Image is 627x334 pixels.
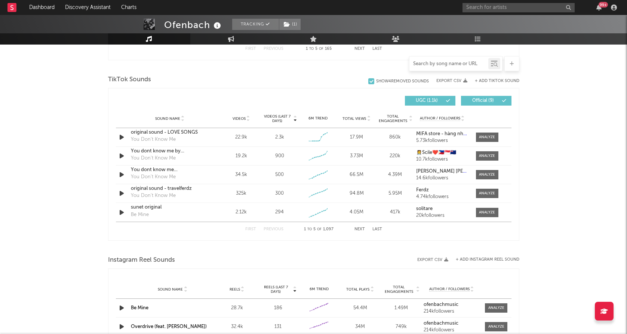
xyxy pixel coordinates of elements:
span: Total Views [342,116,366,121]
button: Previous [264,47,283,51]
div: 34M [341,323,379,331]
span: Author / Followers [429,287,470,292]
a: 👩‍⚕️Scile❤️🇵🇭🇸🇬🇳🇿 [416,150,468,155]
span: TikTok Sounds [108,75,151,84]
span: Author / Followers [420,116,460,121]
div: 214k followers [424,309,480,314]
div: You Don't Know Me [131,155,176,162]
button: + Add TikTok Sound [467,79,519,83]
button: Tracking [232,19,279,30]
div: 94.8M [339,190,374,197]
span: Total Engagements [382,285,415,294]
div: 500 [275,171,284,179]
span: of [319,47,323,51]
div: 19.2k [224,152,259,160]
div: 17.9M [339,134,374,141]
a: Overdrive (feat. [PERSON_NAME]) [131,324,207,329]
div: 22.9k [224,134,259,141]
a: solitare [416,206,468,212]
span: Official ( 9 ) [466,98,500,103]
span: Videos [233,116,246,121]
div: 214k followers [424,328,480,333]
button: (1) [279,19,301,30]
button: UGC(1.1k) [405,96,455,106]
button: First [245,47,256,51]
div: 28.7k [218,304,256,312]
button: Next [354,47,365,51]
div: 749k [382,323,420,331]
div: 860k [378,134,412,141]
div: 2.12k [224,209,259,216]
div: 131 [259,323,297,331]
a: MIFA store - hàng nhập [PERSON_NAME] Âu [416,131,468,137]
button: Export CSV [417,258,448,262]
div: 325k [224,190,259,197]
a: ofenbachmusic [424,302,480,307]
div: 220k [378,152,412,160]
div: 1.49M [382,304,420,312]
div: Be Mine [131,211,149,219]
span: ( 1 ) [279,19,301,30]
a: Ferdz [416,188,468,193]
strong: ofenbachmusic [424,302,458,307]
div: You Don't Know Me [131,173,176,181]
a: You dont know me by [PERSON_NAME] [131,148,209,155]
span: Sound Name [155,116,180,121]
span: Total Engagements [378,114,408,123]
a: Be Mine [131,306,148,310]
span: Reels [230,287,240,292]
div: You Don't Know Me [131,136,176,143]
div: 1 5 165 [298,45,339,54]
button: + Add TikTok Sound [475,79,519,83]
button: Official(9) [461,96,511,106]
a: original sound - travelferdz [131,185,209,192]
span: of [317,228,322,231]
a: You dont know me [PERSON_NAME] [131,166,209,174]
strong: [PERSON_NAME] [PERSON_NAME] [416,169,494,174]
div: 1 5 1,097 [298,225,339,234]
strong: ofenbachmusic [424,321,458,326]
div: + Add Instagram Reel Sound [448,258,519,262]
div: 20k followers [416,213,468,218]
div: 10.7k followers [416,157,468,162]
span: Videos (last 7 days) [262,114,292,123]
div: 5.95M [378,190,412,197]
button: 99+ [596,4,602,10]
button: Last [372,227,382,231]
div: 34.5k [224,171,259,179]
div: 6M Trend [301,286,338,292]
div: You Don't Know Me [131,192,176,200]
div: 3.73M [339,152,374,160]
a: original sound - LOVE SONGS [131,129,209,136]
div: 6M Trend [301,116,335,121]
div: 32.4k [218,323,256,331]
span: Reels (last 7 days) [259,285,292,294]
button: Next [354,227,365,231]
span: Sound Name [158,287,183,292]
button: Previous [264,227,283,231]
div: 54.4M [341,304,379,312]
div: 300 [275,190,284,197]
div: 66.5M [339,171,374,179]
div: 14.6k followers [416,176,468,181]
strong: 👩‍⚕️Scile❤️🇵🇭🇸🇬🇳🇿 [416,150,456,155]
div: Show 4 Removed Sounds [376,79,429,84]
button: Last [372,47,382,51]
span: Instagram Reel Sounds [108,256,175,265]
div: 417k [378,209,412,216]
strong: Ferdz [416,188,429,192]
strong: MIFA store - hàng nhập [PERSON_NAME] Âu [416,131,516,136]
span: to [307,228,312,231]
a: ofenbachmusic [424,321,480,326]
div: 5.73k followers [416,138,468,143]
button: First [245,227,256,231]
input: Search by song name or URL [409,61,488,67]
a: [PERSON_NAME] [PERSON_NAME] [416,169,468,174]
span: UGC ( 1.1k ) [410,98,444,103]
a: sunet original [131,204,209,211]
